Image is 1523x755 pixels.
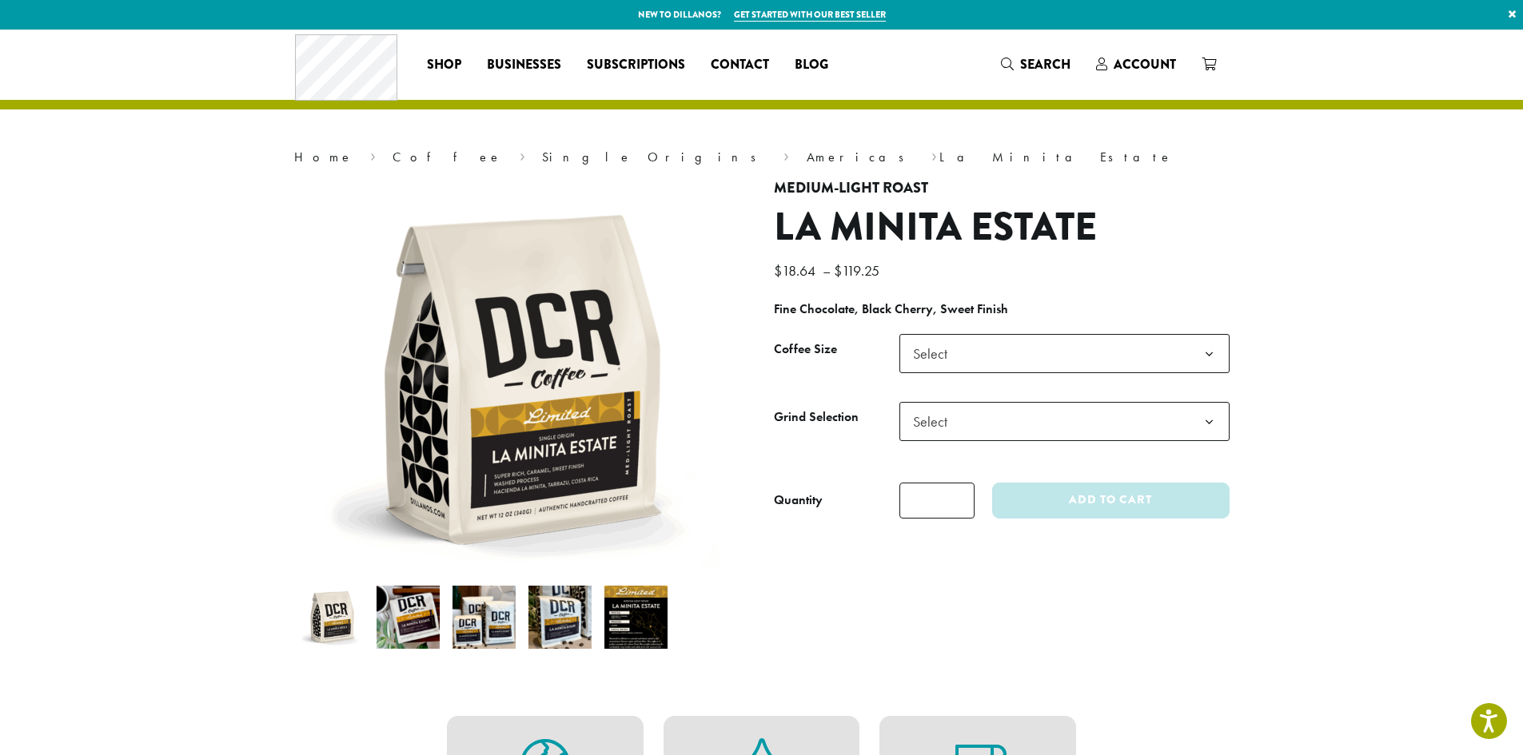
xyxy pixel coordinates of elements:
span: Account [1114,55,1176,74]
span: › [783,142,789,167]
span: Select [899,334,1230,373]
img: La Minita Estate [301,586,364,649]
a: Coffee [393,149,502,165]
a: Get started with our best seller [734,8,886,22]
img: La Minita Estate - Image 2 [377,586,440,649]
a: Americas [807,149,915,165]
span: Search [1020,55,1070,74]
label: Coffee Size [774,338,899,361]
a: Shop [414,52,474,77]
h1: La Minita Estate [774,205,1230,251]
span: $ [834,261,842,280]
button: Add to cart [992,483,1229,519]
nav: Breadcrumb [294,148,1230,167]
span: Businesses [487,55,561,75]
span: Select [899,402,1230,441]
span: Contact [711,55,769,75]
span: › [370,142,376,167]
h4: Medium-Light Roast [774,180,1230,197]
span: Subscriptions [587,55,685,75]
b: Fine Chocolate, Black Cherry, Sweet Finish [774,300,1008,317]
span: › [931,142,937,167]
span: – [823,261,831,280]
bdi: 119.25 [834,261,883,280]
span: Blog [795,55,828,75]
img: La Minita Estate - Image 4 [528,586,592,649]
a: Single Origins [542,149,767,165]
img: La Minita Estate - Image 3 [453,586,516,649]
input: Product quantity [899,483,975,519]
a: Search [988,51,1083,77]
a: Home [294,149,353,165]
span: Shop [427,55,461,75]
span: Select [907,406,963,437]
span: Select [907,338,963,369]
span: › [520,142,525,167]
label: Grind Selection [774,406,899,429]
bdi: 18.64 [774,261,819,280]
img: La Minita Estate - Image 5 [604,586,668,649]
div: Quantity [774,491,823,510]
span: $ [774,261,782,280]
